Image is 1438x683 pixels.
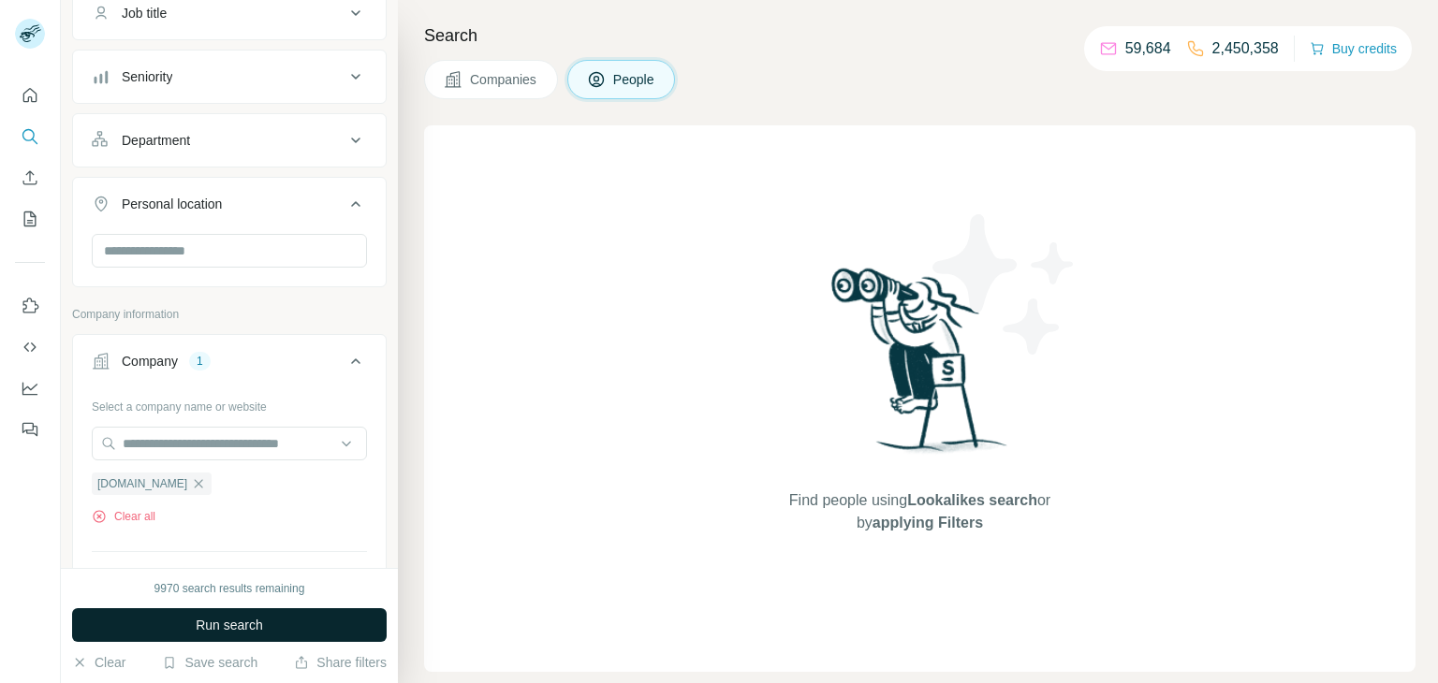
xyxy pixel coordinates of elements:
[907,492,1037,508] span: Lookalikes search
[470,70,538,89] span: Companies
[1125,37,1171,60] p: 59,684
[72,306,387,323] p: Company information
[15,79,45,112] button: Quick start
[122,195,222,213] div: Personal location
[73,182,386,234] button: Personal location
[15,202,45,236] button: My lists
[15,413,45,446] button: Feedback
[15,371,45,405] button: Dashboard
[72,653,125,672] button: Clear
[15,161,45,195] button: Enrich CSV
[122,131,190,150] div: Department
[122,352,178,371] div: Company
[873,515,983,530] span: applying Filters
[162,653,257,672] button: Save search
[294,653,387,672] button: Share filters
[73,118,386,163] button: Department
[424,22,1416,49] h4: Search
[1212,37,1279,60] p: 2,450,358
[72,608,387,642] button: Run search
[613,70,656,89] span: People
[189,353,211,370] div: 1
[73,54,386,99] button: Seniority
[196,616,263,634] span: Run search
[823,263,1018,472] img: Surfe Illustration - Woman searching with binoculars
[15,289,45,323] button: Use Surfe on LinkedIn
[73,339,386,391] button: Company1
[154,580,305,597] div: 9970 search results remaining
[770,489,1069,534] span: Find people using or by
[122,4,167,22] div: Job title
[1310,36,1397,62] button: Buy credits
[920,200,1089,369] img: Surfe Illustration - Stars
[92,391,367,415] div: Select a company name or website
[122,67,172,86] div: Seniority
[92,508,155,525] button: Clear all
[97,475,187,492] span: [DOMAIN_NAME]
[15,120,45,153] button: Search
[15,330,45,364] button: Use Surfe API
